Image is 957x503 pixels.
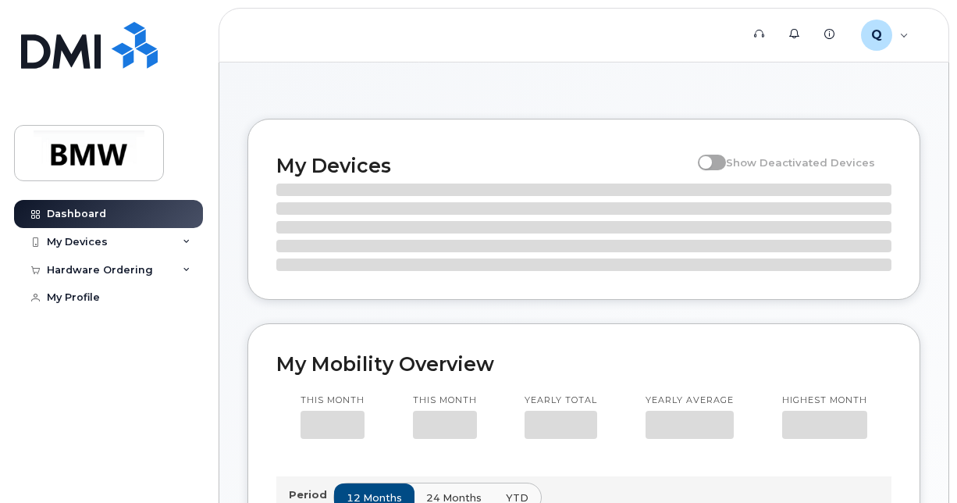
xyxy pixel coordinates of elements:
span: Show Deactivated Devices [726,156,875,169]
input: Show Deactivated Devices [698,148,710,160]
p: This month [301,394,365,407]
p: Highest month [782,394,867,407]
h2: My Devices [276,154,690,177]
p: This month [413,394,477,407]
p: Period [289,487,333,502]
p: Yearly total [525,394,597,407]
h2: My Mobility Overview [276,352,891,376]
p: Yearly average [646,394,734,407]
